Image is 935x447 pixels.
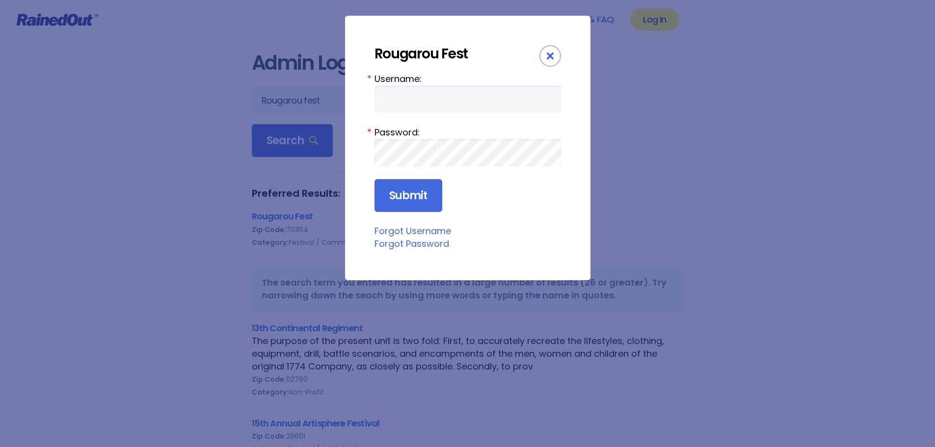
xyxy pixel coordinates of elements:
label: Username: [374,72,561,85]
div: Rougarou Fest [374,45,539,62]
div: Close [539,45,561,67]
input: Submit [374,179,442,212]
a: Forgot Username [374,225,451,237]
label: Password: [374,126,561,139]
a: Forgot Password [374,237,449,250]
